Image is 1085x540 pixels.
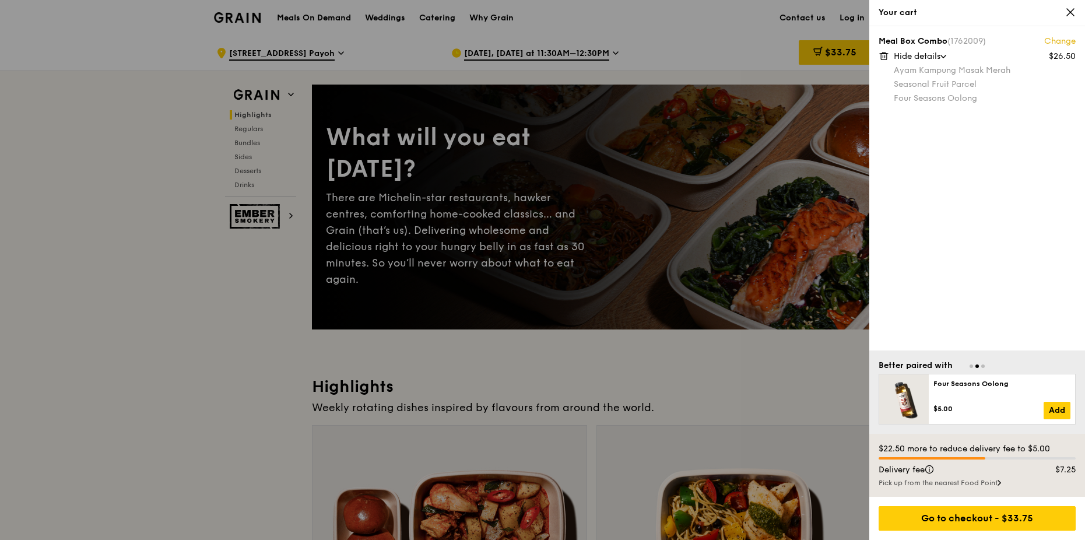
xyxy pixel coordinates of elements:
div: $22.50 more to reduce delivery fee to $5.00 [879,443,1076,455]
div: Four Seasons Oolong [933,379,1070,388]
a: Add [1044,402,1070,419]
div: Seasonal Fruit Parcel [894,79,1076,90]
span: Go to slide 1 [970,364,973,368]
div: $7.25 [1030,464,1083,476]
div: Your cart [879,7,1076,19]
div: Better paired with [879,360,953,371]
span: (1762009) [947,36,986,46]
div: Meal Box Combo [879,36,1076,47]
span: Hide details [894,51,940,61]
span: Go to slide 3 [981,364,985,368]
div: $26.50 [1049,51,1076,62]
span: Go to slide 2 [975,364,979,368]
div: Pick up from the nearest Food Point [879,478,1076,488]
a: Change [1044,36,1076,47]
div: $5.00 [933,404,1044,413]
div: Four Seasons Oolong [894,93,1076,104]
div: Go to checkout - $33.75 [879,506,1076,531]
div: Delivery fee [872,464,1030,476]
div: Ayam Kampung Masak Merah [894,65,1076,76]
